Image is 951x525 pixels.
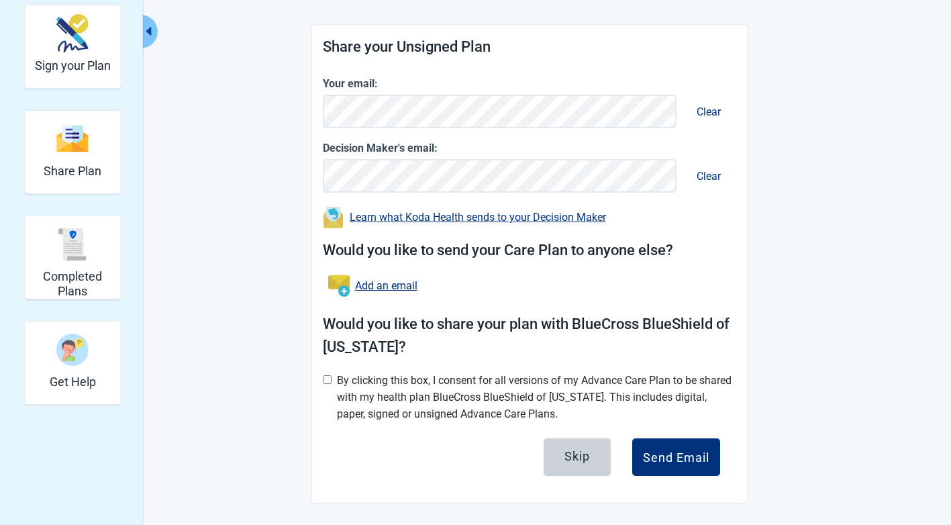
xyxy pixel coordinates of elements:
button: Skip [544,438,611,476]
img: Completed Plans [56,228,89,260]
img: Add an email [328,275,350,297]
img: Share Plan [56,124,89,153]
h1: Would you like to send your Care Plan to anyone else? [323,239,736,262]
img: Get Help [56,334,89,366]
label: Your email: [323,75,736,92]
div: Get Help [24,321,121,405]
img: Sign your Plan [56,14,89,52]
button: Send Email [632,438,720,476]
button: Add an email [323,270,423,302]
a: Add an email [355,277,417,294]
span: caret-left [142,25,155,38]
h2: Get Help [50,375,96,389]
div: Skip [564,450,590,463]
div: Sign your Plan [24,5,121,89]
button: Collapse menu [141,15,158,48]
h2: Share Plan [44,164,101,179]
h1: Would you like to share your plan with BlueCross BlueShield of [US_STATE]? [323,313,736,359]
div: Completed Plans [24,216,121,299]
button: Remove [682,92,736,132]
div: Send Email [643,450,709,464]
label: Decision Maker's email: [323,140,736,156]
button: Clear [686,157,732,195]
img: Learn what Koda Health sends to your Decision Maker [323,207,344,228]
h1: Share your Unsigned Plan [323,36,736,59]
button: Clear [686,93,732,131]
div: By clicking this box, I consent for all versions of my Advance Care Plan to be shared with my hea... [337,372,736,422]
h2: Sign your Plan [35,58,111,73]
h2: Completed Plans [30,269,115,298]
button: Remove [682,156,736,196]
div: Share Plan [24,110,121,194]
a: Learn what Koda Health sends to your Decision Maker [350,211,606,224]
